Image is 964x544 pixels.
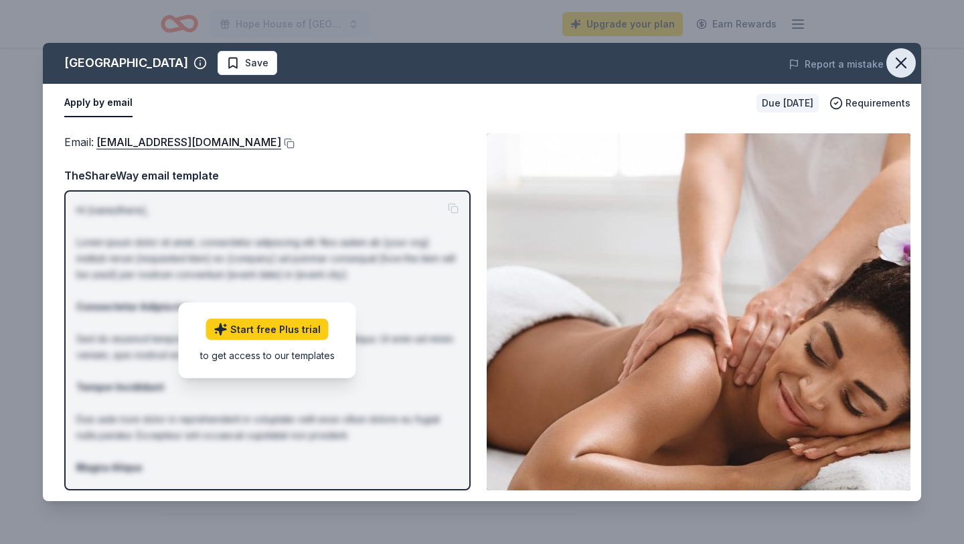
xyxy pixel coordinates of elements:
[64,89,133,117] button: Apply by email
[829,95,910,111] button: Requirements
[245,55,268,71] span: Save
[756,94,819,113] div: Due [DATE]
[64,52,188,74] div: [GEOGRAPHIC_DATA]
[487,133,910,490] img: Image for Paragon Casino Resort
[76,462,142,473] strong: Magna Aliqua
[96,133,281,151] a: [EMAIL_ADDRESS][DOMAIN_NAME]
[64,135,281,149] span: Email :
[206,318,329,340] a: Start free Plus trial
[76,301,191,312] strong: Consectetur Adipiscing
[76,381,164,393] strong: Tempor Incididunt
[200,348,335,362] div: to get access to our templates
[846,95,910,111] span: Requirements
[218,51,277,75] button: Save
[789,56,884,72] button: Report a mistake
[64,167,471,184] div: TheShareWay email template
